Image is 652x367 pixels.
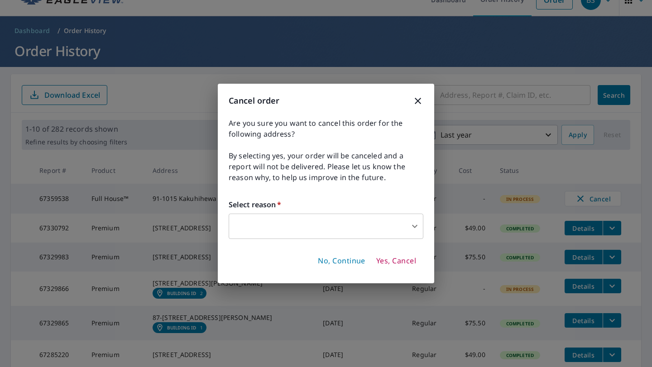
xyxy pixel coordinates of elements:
span: No, Continue [318,256,365,266]
button: No, Continue [314,253,369,269]
h3: Cancel order [229,95,423,107]
div: ​ [229,214,423,239]
span: Are you sure you want to cancel this order for the following address? [229,118,423,139]
button: Yes, Cancel [373,253,420,269]
label: Select reason [229,199,423,210]
span: Yes, Cancel [376,256,416,266]
span: By selecting yes, your order will be canceled and a report will not be delivered. Please let us k... [229,150,423,183]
